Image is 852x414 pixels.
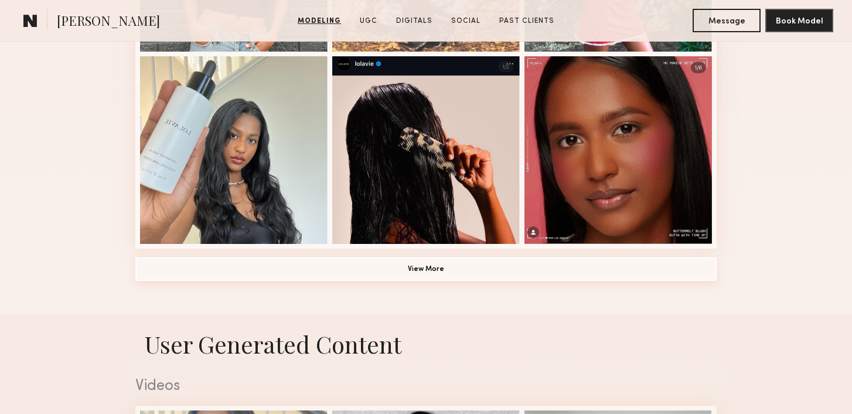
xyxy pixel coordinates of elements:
[135,257,717,281] button: View More
[57,12,160,32] span: [PERSON_NAME]
[495,16,559,26] a: Past Clients
[135,379,717,394] div: Videos
[391,16,437,26] a: Digitals
[693,9,761,32] button: Message
[293,16,346,26] a: Modeling
[126,328,726,359] h1: User Generated Content
[355,16,382,26] a: UGC
[765,9,833,32] button: Book Model
[447,16,485,26] a: Social
[765,15,833,25] a: Book Model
